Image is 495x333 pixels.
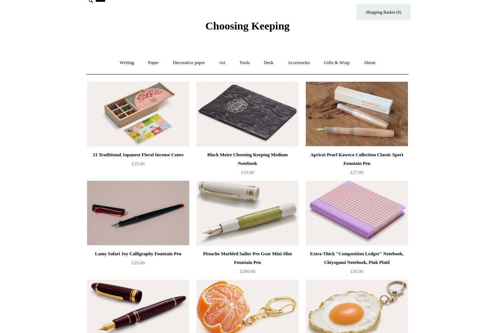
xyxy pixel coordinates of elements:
[213,53,232,72] a: Art
[87,82,189,147] a: 21 Traditional Japanese Floral Incense Cones 21 Traditional Japanese Floral Incense Cones
[198,150,297,168] div: Black Moire Choosing Keeping Medium Notebook
[196,249,299,279] a: Pistache Marbled Sailor Pro Gear Mini Slim Fountain Pen £200.00
[87,181,189,246] a: Lamy Safari Joy Calligraphy Fountain Pen Lamy Safari Joy Calligraphy Fountain Pen
[196,181,299,246] a: Pistache Marbled Sailor Pro Gear Mini Slim Fountain Pen Pistache Marbled Sailor Pro Gear Mini Sli...
[196,82,299,147] a: Black Moire Choosing Keeping Medium Notebook Black Moire Choosing Keeping Medium Notebook
[142,53,165,72] a: Paper
[87,150,189,180] a: 21 Traditional Japanese Floral Incense Cones £25.00
[306,249,408,279] a: Extra-Thick "Composition Ledger" Notebook, Chiyogami Notebook, Pink Plaid £35.00
[89,150,187,159] div: 21 Traditional Japanese Floral Incense Cones
[350,269,363,274] span: £35.00
[281,53,317,72] a: Accessories
[167,53,212,72] a: Decorative paper
[306,150,408,180] a: Apricot Pearl Kaweco Collection Classic Sport Fountain Pen £27.00
[306,82,408,147] a: Apricot Pearl Kaweco Collection Classic Sport Fountain Pen Apricot Pearl Kaweco Collection Classi...
[240,269,255,274] span: £200.00
[233,53,256,72] a: Tools
[357,4,410,20] a: Shopping Basket (0)
[132,260,145,265] span: £25.00
[113,53,141,72] a: Writing
[357,53,382,72] a: About
[196,82,299,147] img: Black Moire Choosing Keeping Medium Notebook
[350,170,363,175] span: £27.00
[87,181,189,246] img: Lamy Safari Joy Calligraphy Fountain Pen
[241,170,254,175] span: £10.00
[87,249,189,279] a: Lamy Safari Joy Calligraphy Fountain Pen £25.00
[132,161,145,166] span: £25.00
[87,82,189,147] img: 21 Traditional Japanese Floral Incense Cones
[258,53,280,72] a: Desk
[306,181,408,246] a: Extra-Thick "Composition Ledger" Notebook, Chiyogami Notebook, Pink Plaid Extra-Thick "Compositio...
[89,249,187,258] div: Lamy Safari Joy Calligraphy Fountain Pen
[308,150,406,168] div: Apricot Pearl Kaweco Collection Classic Sport Fountain Pen
[196,150,299,180] a: Black Moire Choosing Keeping Medium Notebook £10.00
[308,249,406,267] div: Extra-Thick "Composition Ledger" Notebook, Chiyogami Notebook, Pink Plaid
[306,82,408,147] img: Apricot Pearl Kaweco Collection Classic Sport Fountain Pen
[205,26,290,31] a: Choosing Keeping
[318,53,356,72] a: Gifts & Wrap
[306,181,408,246] img: Extra-Thick "Composition Ledger" Notebook, Chiyogami Notebook, Pink Plaid
[205,20,290,32] span: Choosing Keeping
[196,181,299,246] img: Pistache Marbled Sailor Pro Gear Mini Slim Fountain Pen
[198,249,297,267] div: Pistache Marbled Sailor Pro Gear Mini Slim Fountain Pen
